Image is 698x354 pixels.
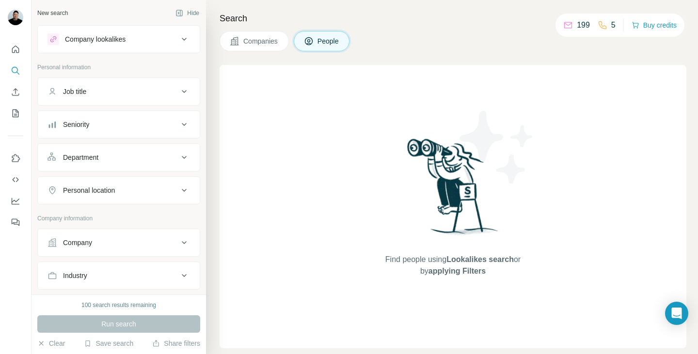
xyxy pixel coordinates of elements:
[63,120,89,129] div: Seniority
[428,267,486,275] span: applying Filters
[63,87,86,96] div: Job title
[37,9,68,17] div: New search
[8,214,23,231] button: Feedback
[38,264,200,287] button: Industry
[38,80,200,103] button: Job title
[243,36,279,46] span: Companies
[375,254,530,277] span: Find people using or by
[453,104,540,191] img: Surfe Illustration - Stars
[8,105,23,122] button: My lists
[38,146,200,169] button: Department
[8,62,23,79] button: Search
[38,179,200,202] button: Personal location
[63,238,92,247] div: Company
[65,34,126,44] div: Company lookalikes
[8,171,23,188] button: Use Surfe API
[38,113,200,136] button: Seniority
[632,18,677,32] button: Buy credits
[8,150,23,167] button: Use Surfe on LinkedIn
[37,63,200,72] p: Personal information
[8,10,23,25] img: Avatar
[81,301,156,309] div: 100 search results remaining
[446,255,514,263] span: Lookalikes search
[220,12,686,25] h4: Search
[37,214,200,223] p: Company information
[8,41,23,58] button: Quick start
[37,339,65,348] button: Clear
[63,271,87,280] div: Industry
[317,36,340,46] span: People
[63,153,98,162] div: Department
[8,192,23,210] button: Dashboard
[152,339,200,348] button: Share filters
[403,136,504,244] img: Surfe Illustration - Woman searching with binoculars
[38,231,200,254] button: Company
[169,6,206,20] button: Hide
[577,19,590,31] p: 199
[8,83,23,101] button: Enrich CSV
[38,28,200,51] button: Company lookalikes
[84,339,133,348] button: Save search
[665,302,688,325] div: Open Intercom Messenger
[611,19,616,31] p: 5
[63,185,115,195] div: Personal location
